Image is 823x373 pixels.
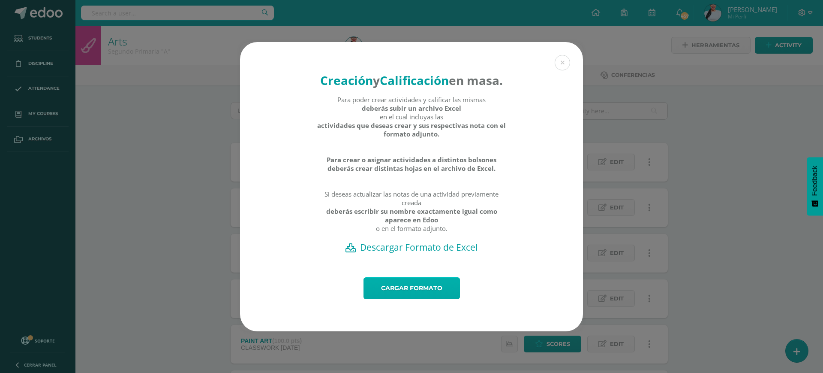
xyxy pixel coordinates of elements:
strong: Para crear o asignar actividades a distintos bolsones deberás crear distintas hojas en el archivo... [317,155,507,173]
strong: Calificación [380,72,449,88]
button: Close (Esc) [555,55,570,70]
strong: deberás subir un archivo Excel [362,104,461,112]
strong: Creación [320,72,373,88]
span: Feedback [811,166,819,196]
button: Feedback - Mostrar encuesta [807,157,823,215]
strong: actividades que deseas crear y sus respectivas nota con el formato adjunto. [317,121,507,138]
a: Cargar formato [363,277,460,299]
h4: en masa. [317,72,507,88]
strong: deberás escribir su nombre exactamente igual como aparece en Edoo [317,207,507,224]
a: Descargar Formato de Excel [255,241,568,253]
strong: y [373,72,380,88]
div: Para poder crear actividades y calificar las mismas en el cual incluyas las Si deseas actualizar ... [317,95,507,241]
